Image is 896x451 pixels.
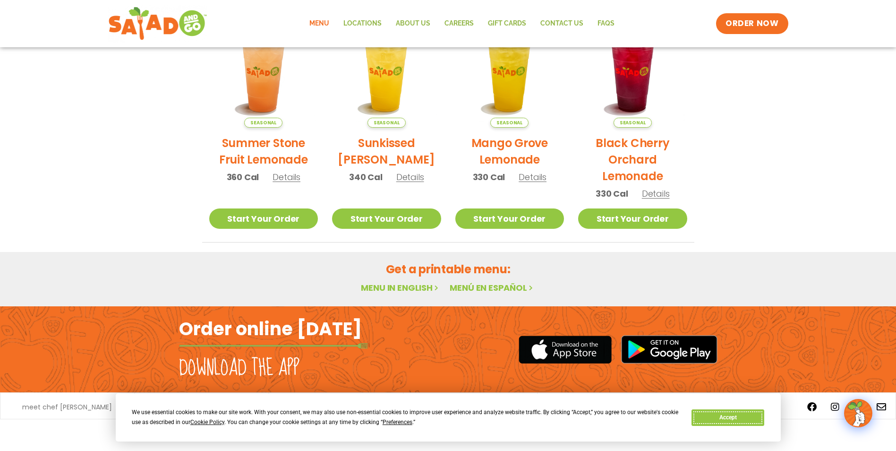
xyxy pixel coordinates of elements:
span: Seasonal [367,118,406,128]
h2: Download the app [179,355,299,382]
img: Product photo for Black Cherry Orchard Lemonade [578,19,687,128]
img: appstore [519,334,612,365]
button: Accept [691,409,764,426]
img: Product photo for Sunkissed Yuzu Lemonade [332,19,441,128]
span: ORDER NOW [725,18,778,29]
span: Cookie Policy [190,419,224,425]
img: google_play [621,335,717,364]
a: Start Your Order [455,208,564,229]
a: Menu [302,13,336,35]
div: Cookie Consent Prompt [116,393,781,442]
span: 360 Cal [227,171,259,183]
nav: Menu [302,13,622,35]
span: 330 Cal [596,187,628,200]
span: Details [642,188,670,199]
a: FAQs [590,13,622,35]
a: meet chef [PERSON_NAME] [22,404,112,410]
span: 340 Cal [349,171,383,183]
a: Menu in English [361,282,440,294]
h2: Order online [DATE] [179,317,362,340]
h2: Black Cherry Orchard Lemonade [578,135,687,184]
span: Preferences [383,419,412,425]
span: Seasonal [244,118,282,128]
h2: Get a printable menu: [202,261,694,278]
span: Seasonal [490,118,529,128]
a: Locations [336,13,389,35]
a: ORDER NOW [716,13,788,34]
img: wpChatIcon [845,400,871,426]
span: Seasonal [614,118,652,128]
a: Start Your Order [209,208,318,229]
img: Product photo for Mango Grove Lemonade [455,19,564,128]
a: Careers [437,13,481,35]
a: GIFT CARDS [481,13,533,35]
span: 330 Cal [473,171,505,183]
a: Start Your Order [332,208,441,229]
span: Details [519,171,546,183]
img: fork [179,343,368,348]
a: Start Your Order [578,208,687,229]
a: Contact Us [533,13,590,35]
h2: Mango Grove Lemonade [455,135,564,168]
img: new-SAG-logo-768×292 [108,5,208,43]
img: Product photo for Summer Stone Fruit Lemonade [209,19,318,128]
h2: Summer Stone Fruit Lemonade [209,135,318,168]
a: About Us [389,13,437,35]
a: Menú en español [450,282,535,294]
div: We use essential cookies to make our site work. With your consent, we may also use non-essential ... [132,408,680,427]
span: Details [273,171,300,183]
span: Details [396,171,424,183]
h2: Sunkissed [PERSON_NAME] [332,135,441,168]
